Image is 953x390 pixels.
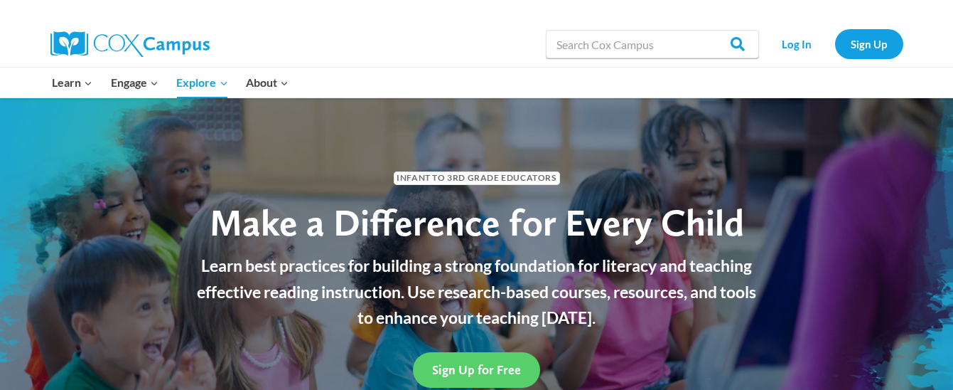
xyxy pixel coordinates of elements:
[835,29,903,58] a: Sign Up
[246,73,289,92] span: About
[210,200,744,245] span: Make a Difference for Every Child
[766,29,828,58] a: Log In
[766,29,903,58] nav: Secondary Navigation
[413,352,540,387] a: Sign Up for Free
[50,31,210,57] img: Cox Campus
[394,172,560,185] span: Infant to 3rd Grade Educators
[111,73,158,92] span: Engage
[176,73,227,92] span: Explore
[546,30,759,58] input: Search Cox Campus
[432,362,521,377] span: Sign Up for Free
[43,68,298,97] nav: Primary Navigation
[189,253,765,331] p: Learn best practices for building a strong foundation for literacy and teaching effective reading...
[52,73,92,92] span: Learn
